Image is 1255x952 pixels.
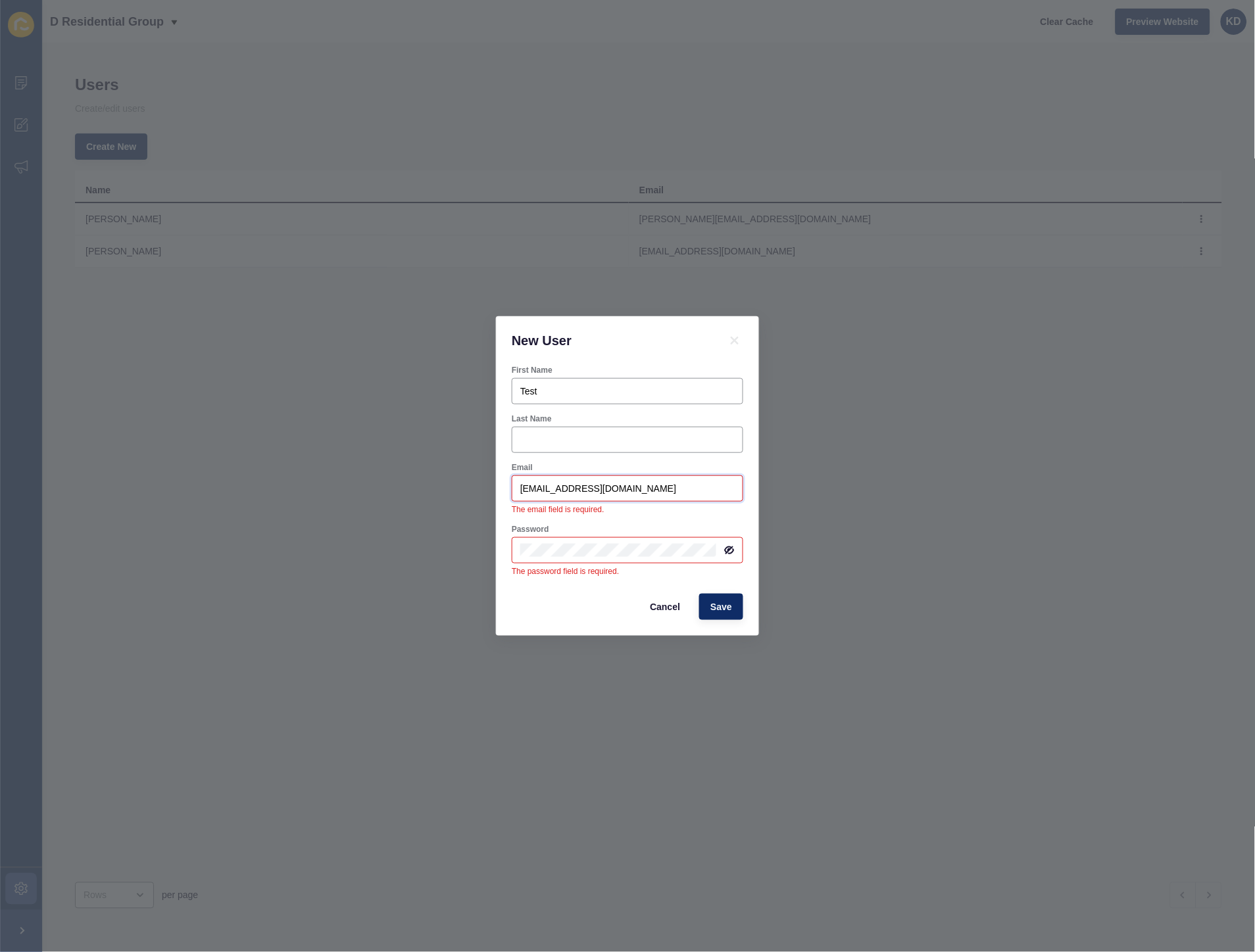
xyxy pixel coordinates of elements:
span: Cancel [650,600,680,613]
h1: New User [512,332,710,349]
label: First Name [512,365,553,375]
button: Cancel [639,594,691,620]
div: The email field is required. [512,504,743,515]
div: The password field is required. [512,566,743,577]
button: Save [699,594,743,620]
label: Password [512,524,549,535]
span: Save [710,600,732,613]
label: Last Name [512,414,552,424]
label: Email [512,462,533,473]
